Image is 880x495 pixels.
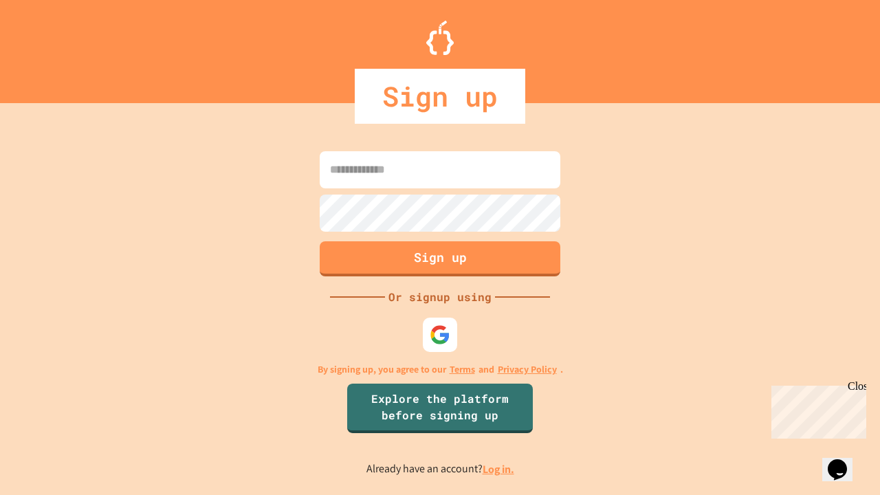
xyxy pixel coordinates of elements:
[766,380,866,439] iframe: chat widget
[320,241,560,276] button: Sign up
[430,324,450,345] img: google-icon.svg
[355,69,525,124] div: Sign up
[366,461,514,478] p: Already have an account?
[426,21,454,55] img: Logo.svg
[5,5,95,87] div: Chat with us now!Close
[385,289,495,305] div: Or signup using
[450,362,475,377] a: Terms
[318,362,563,377] p: By signing up, you agree to our and .
[822,440,866,481] iframe: chat widget
[498,362,557,377] a: Privacy Policy
[347,384,533,433] a: Explore the platform before signing up
[483,462,514,476] a: Log in.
